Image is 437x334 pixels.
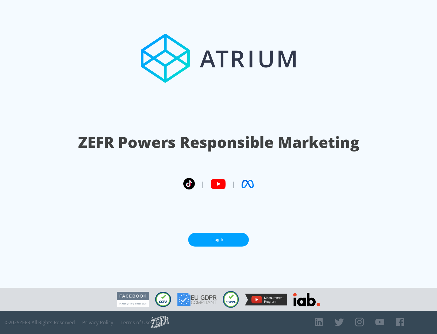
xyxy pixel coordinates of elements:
img: IAB [293,293,320,306]
span: | [232,179,235,189]
a: Log In [188,233,249,247]
span: | [201,179,205,189]
a: Terms of Use [120,319,151,325]
a: Privacy Policy [82,319,113,325]
img: CCPA Compliant [155,292,171,307]
img: GDPR Compliant [177,293,217,306]
img: YouTube Measurement Program [245,294,287,305]
img: Facebook Marketing Partner [117,292,149,307]
img: COPPA Compliant [223,291,239,308]
h1: ZEFR Powers Responsible Marketing [78,132,359,153]
span: © 2025 ZEFR All Rights Reserved [5,319,75,325]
